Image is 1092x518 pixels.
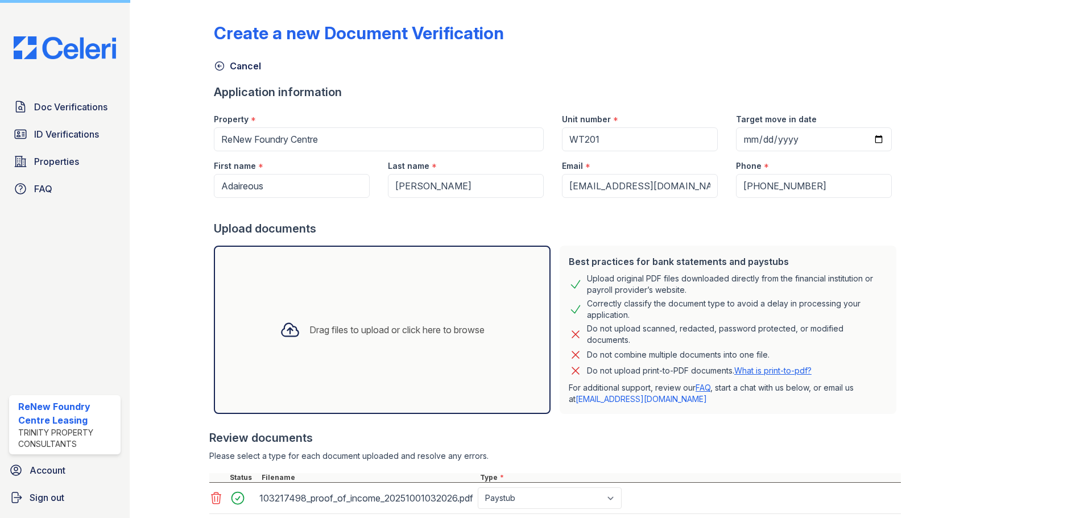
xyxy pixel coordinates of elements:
a: Doc Verifications [9,96,121,118]
div: Please select a type for each document uploaded and resolve any errors. [209,450,901,462]
label: Phone [736,160,762,172]
div: ReNew Foundry Centre Leasing [18,400,116,427]
span: Doc Verifications [34,100,107,114]
div: Type [478,473,901,482]
a: [EMAIL_ADDRESS][DOMAIN_NAME] [576,394,707,404]
a: FAQ [9,177,121,200]
label: Email [562,160,583,172]
a: Account [5,459,125,482]
label: Last name [388,160,429,172]
img: CE_Logo_Blue-a8612792a0a2168367f1c8372b55b34899dd931a85d93a1a3d3e32e68fde9ad4.png [5,36,125,59]
div: Do not combine multiple documents into one file. [587,348,770,362]
div: Upload documents [214,221,901,237]
div: Do not upload scanned, redacted, password protected, or modified documents. [587,323,887,346]
label: Property [214,114,249,125]
div: Create a new Document Verification [214,23,504,43]
div: Review documents [209,430,901,446]
div: Filename [259,473,478,482]
span: Sign out [30,491,64,504]
a: What is print-to-pdf? [734,366,812,375]
div: Correctly classify the document type to avoid a delay in processing your application. [587,298,887,321]
a: FAQ [696,383,710,392]
div: Best practices for bank statements and paystubs [569,255,887,268]
label: Unit number [562,114,611,125]
div: Upload original PDF files downloaded directly from the financial institution or payroll provider’... [587,273,887,296]
div: Drag files to upload or click here to browse [309,323,485,337]
a: Properties [9,150,121,173]
div: Status [227,473,259,482]
label: First name [214,160,256,172]
div: 103217498_proof_of_income_20251001032026.pdf [259,489,473,507]
label: Target move in date [736,114,817,125]
a: Sign out [5,486,125,509]
span: ID Verifications [34,127,99,141]
a: ID Verifications [9,123,121,146]
p: Do not upload print-to-PDF documents. [587,365,812,376]
div: Application information [214,84,901,100]
p: For additional support, review our , start a chat with us below, or email us at [569,382,887,405]
a: Cancel [214,59,261,73]
span: Account [30,463,65,477]
div: Trinity Property Consultants [18,427,116,450]
span: FAQ [34,182,52,196]
span: Properties [34,155,79,168]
